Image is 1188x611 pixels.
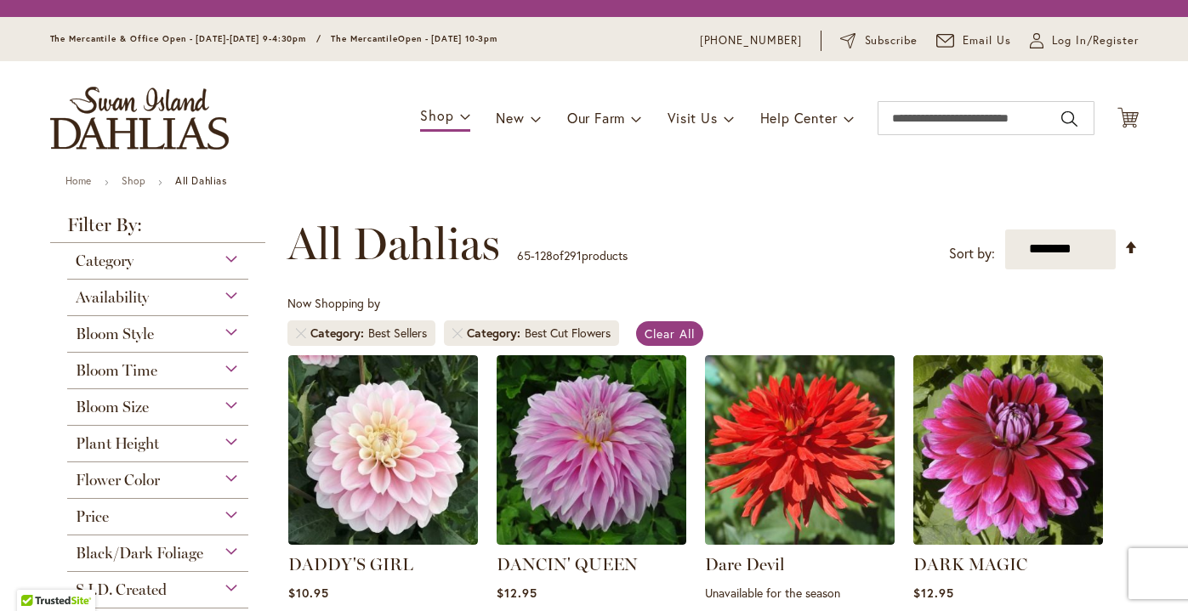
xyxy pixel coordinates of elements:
[949,238,995,269] label: Sort by:
[175,174,227,187] strong: All Dahlias
[467,325,525,342] span: Category
[288,585,329,601] span: $10.95
[76,580,167,599] span: S.I.D. Created
[76,471,160,489] span: Flower Color
[288,554,413,574] a: DADDY'S GIRL
[496,109,524,127] span: New
[76,325,154,343] span: Bloom Style
[76,398,149,416] span: Bloom Size
[65,174,92,187] a: Home
[76,434,159,453] span: Plant Height
[287,295,380,311] span: Now Shopping by
[76,544,203,563] span: Black/Dark Foliage
[1030,32,1139,49] a: Log In/Register
[497,355,686,545] img: Dancin' Queen
[913,585,954,601] span: $12.95
[13,551,60,598] iframe: Launch Accessibility Center
[913,554,1027,574] a: DARK MAGIC
[368,325,427,342] div: Best Sellers
[705,585,895,601] p: Unavailable for the season
[636,321,703,346] a: Clear All
[287,218,500,269] span: All Dahlias
[76,507,109,526] span: Price
[497,532,686,548] a: Dancin' Queen
[963,32,1011,49] span: Email Us
[310,325,368,342] span: Category
[567,109,625,127] span: Our Farm
[1052,32,1139,49] span: Log In/Register
[296,328,306,338] a: Remove Category Best Sellers
[398,33,497,44] span: Open - [DATE] 10-3pm
[913,532,1103,548] a: DARK MAGIC
[525,325,611,342] div: Best Cut Flowers
[50,216,266,243] strong: Filter By:
[497,554,638,574] a: DANCIN' QUEEN
[645,325,695,342] span: Clear All
[288,355,478,545] img: DADDY'S GIRL
[452,328,463,338] a: Remove Category Best Cut Flowers
[76,361,157,380] span: Bloom Time
[76,288,149,307] span: Availability
[936,32,1011,49] a: Email Us
[705,355,895,545] img: Dare Devil
[564,247,582,263] span: 291
[1061,105,1077,133] button: Search
[50,87,229,150] a: store logo
[668,109,717,127] span: Visit Us
[122,174,145,187] a: Shop
[517,247,531,263] span: 65
[913,355,1103,545] img: DARK MAGIC
[760,109,838,127] span: Help Center
[865,32,918,49] span: Subscribe
[497,585,537,601] span: $12.95
[420,106,453,124] span: Shop
[700,32,803,49] a: [PHONE_NUMBER]
[50,33,399,44] span: The Mercantile & Office Open - [DATE]-[DATE] 9-4:30pm / The Mercantile
[535,247,553,263] span: 128
[288,532,478,548] a: DADDY'S GIRL
[517,242,628,269] p: - of products
[705,554,785,574] a: Dare Devil
[76,252,134,270] span: Category
[840,32,918,49] a: Subscribe
[705,532,895,548] a: Dare Devil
